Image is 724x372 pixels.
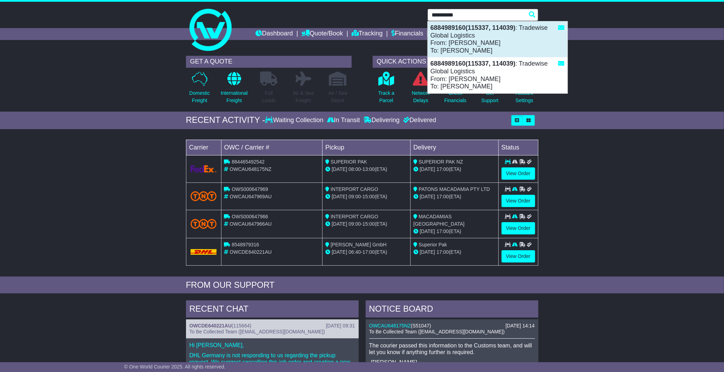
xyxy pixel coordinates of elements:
[502,250,535,263] a: View Order
[363,221,375,227] span: 15:00
[186,280,538,290] div: FROM OUR SUPPORT
[190,323,232,328] a: OWCDE640221AU
[221,140,323,155] td: OWC / Carrier #
[255,28,293,40] a: Dashboard
[230,249,272,255] span: OWCDE640221AU
[325,193,407,200] div: - (ETA)
[419,159,463,165] span: SUPERIOR PAK NZ
[348,249,361,255] span: 06:40
[412,323,429,328] span: S51047
[444,89,466,104] p: Check Financials
[502,222,535,234] a: View Order
[348,166,361,172] span: 08:00
[420,166,435,172] span: [DATE]
[373,56,538,68] div: QUICK ACTIONS
[369,323,411,328] a: OWCAU648175NZ
[502,167,535,180] a: View Order
[348,221,361,227] span: 09:00
[369,329,505,334] span: To Be Collected Team ([EMAIL_ADDRESS][DOMAIN_NAME])
[331,214,378,219] span: INTERPORT CARGO
[378,89,394,104] p: Track a Parcel
[516,89,533,104] p: Account Settings
[186,300,359,319] div: RECENT CHAT
[419,186,490,192] span: PATONS MACADAMIA PTY LTD
[221,89,248,104] p: International Freight
[293,89,314,104] p: Air & Sea Freight
[332,194,347,199] span: [DATE]
[230,221,272,227] span: OWCAU647966AU
[186,115,265,125] div: RECENT ACTIVITY -
[260,89,278,104] p: Full Loads
[124,364,226,370] span: © One World Courier 2025. All rights reserved.
[420,249,435,255] span: [DATE]
[428,21,567,57] div: : Tradewise Global Logistics From: [PERSON_NAME] To: [PERSON_NAME]
[437,166,449,172] span: 17:00
[419,242,447,247] span: Superior Pak
[326,323,355,329] div: [DATE] 09:31
[232,214,268,219] span: OWS000647966
[366,300,538,319] div: NOTICE BOARD
[189,71,210,108] a: DomesticFreight
[332,166,347,172] span: [DATE]
[265,117,325,124] div: Waiting Collection
[413,166,496,173] div: (ETA)
[502,195,535,207] a: View Order
[437,249,449,255] span: 17:00
[391,28,423,40] a: Financials
[233,323,250,328] span: 115664
[301,28,343,40] a: Quote/Book
[413,193,496,200] div: (ETA)
[481,89,498,104] p: Get Support
[413,228,496,235] div: (ETA)
[190,342,355,348] p: Hi [PERSON_NAME],
[191,219,217,228] img: TNT_Domestic.png
[325,220,407,228] div: - (ETA)
[428,57,567,93] div: : Tradewise Global Logistics From: [PERSON_NAME] To: [PERSON_NAME]
[323,140,411,155] td: Pickup
[325,166,407,173] div: - (ETA)
[191,165,217,173] img: GetCarrierServiceLogo
[230,166,271,172] span: OWCAU648175NZ
[186,140,221,155] td: Carrier
[362,117,401,124] div: Delivering
[230,194,272,199] span: OWCAU647969AU
[431,24,516,31] strong: 6884989160(115337, 114039)
[190,329,325,334] span: To Be Collected Team ([EMAIL_ADDRESS][DOMAIN_NAME])
[401,117,436,124] div: Delivered
[437,228,449,234] span: 17:00
[190,323,355,329] div: ( )
[189,89,210,104] p: Domestic Freight
[369,359,535,366] p: -[PERSON_NAME]
[369,342,535,356] p: The courier passed this information to the Customs team, and will let you know if anything furthe...
[186,56,352,68] div: GET A QUOTE
[431,60,516,67] strong: 6884989160(115337, 114039)
[348,194,361,199] span: 09:00
[331,159,367,165] span: SUPERIOR PAK
[191,249,217,255] img: DHL.png
[332,221,347,227] span: [DATE]
[220,71,248,108] a: InternationalFreight
[363,249,375,255] span: 17:00
[191,191,217,201] img: TNT_Domestic.png
[331,186,378,192] span: INTERPORT CARGO
[378,71,395,108] a: Track aParcel
[232,159,264,165] span: 884465492542
[413,214,465,227] span: MACADAMIAS [GEOGRAPHIC_DATA]
[412,89,430,104] p: Network Delays
[232,242,259,247] span: 8548979316
[331,242,386,247] span: [PERSON_NAME] GmbH
[325,248,407,256] div: - (ETA)
[328,89,347,104] p: Air / Sea Depot
[232,186,268,192] span: OWS000647969
[411,71,430,108] a: NetworkDelays
[420,194,435,199] span: [DATE]
[352,28,383,40] a: Tracking
[505,323,534,329] div: [DATE] 14:14
[498,140,538,155] td: Status
[363,194,375,199] span: 15:00
[369,323,535,329] div: ( )
[363,166,375,172] span: 13:00
[332,249,347,255] span: [DATE]
[420,228,435,234] span: [DATE]
[413,248,496,256] div: (ETA)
